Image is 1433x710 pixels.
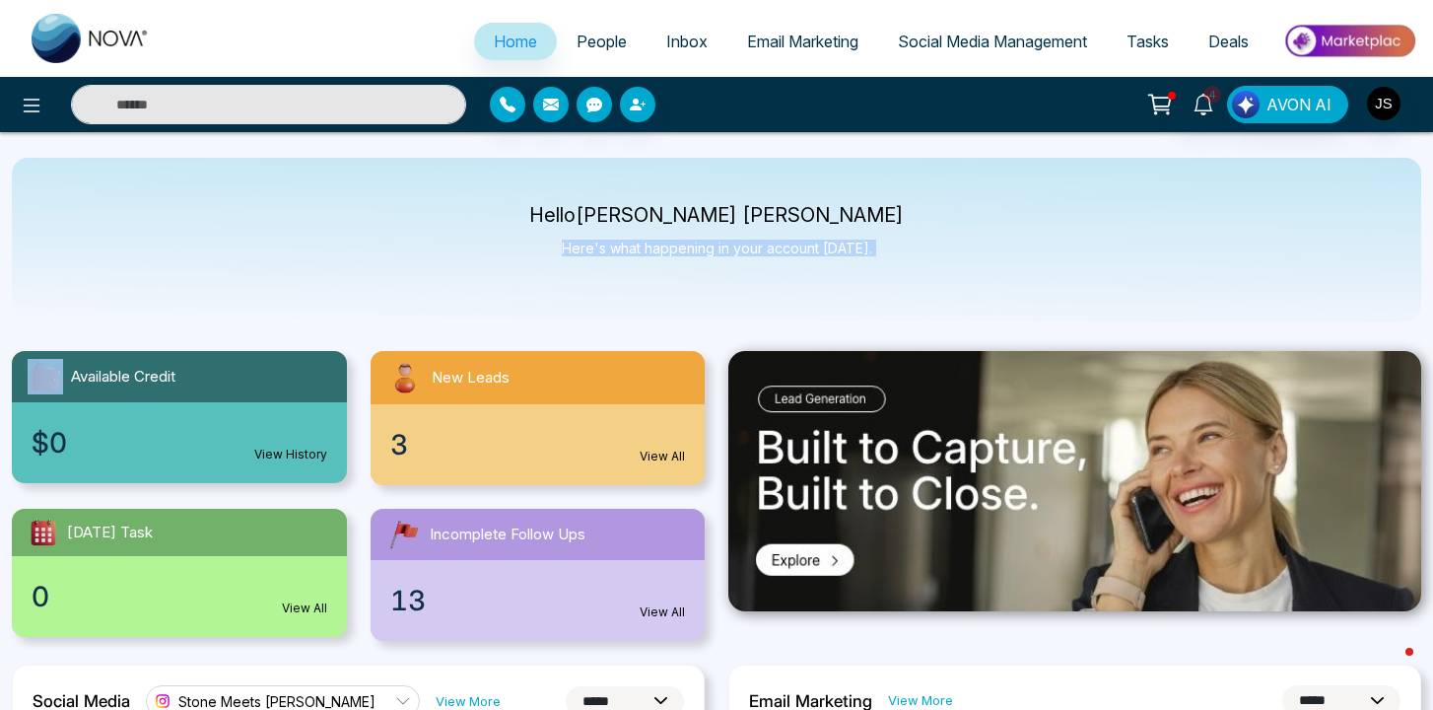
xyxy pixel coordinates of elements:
span: 13 [390,580,426,621]
a: View More [888,691,953,710]
span: New Leads [432,367,510,390]
span: Available Credit [71,366,175,389]
a: Email Marketing [727,23,878,60]
span: Deals [1208,32,1249,51]
img: User Avatar [1367,87,1400,120]
a: New Leads3View All [359,351,717,485]
a: View All [282,600,327,617]
a: People [557,23,647,60]
a: Social Media Management [878,23,1107,60]
img: followUps.svg [386,517,422,552]
img: Lead Flow [1232,91,1260,118]
a: Tasks [1107,23,1189,60]
span: 3 [390,424,408,465]
span: Inbox [666,32,708,51]
span: Email Marketing [747,32,858,51]
span: 0 [32,576,49,617]
a: Home [474,23,557,60]
a: Incomplete Follow Ups13View All [359,509,717,641]
span: Tasks [1126,32,1169,51]
span: 4 [1203,86,1221,104]
span: AVON AI [1266,93,1331,116]
span: Social Media Management [898,32,1087,51]
img: availableCredit.svg [28,359,63,394]
a: View All [640,603,685,621]
p: Here's what happening in your account [DATE]. [529,240,904,256]
a: 4 [1180,86,1227,120]
img: newLeads.svg [386,359,424,396]
span: Home [494,32,537,51]
span: [DATE] Task [67,522,153,544]
a: View All [640,448,685,465]
span: People [577,32,627,51]
a: Deals [1189,23,1268,60]
a: Inbox [647,23,727,60]
iframe: Intercom live chat [1366,643,1413,690]
span: $0 [32,422,67,463]
button: AVON AI [1227,86,1348,123]
img: Market-place.gif [1278,19,1421,63]
a: View History [254,446,327,463]
img: . [728,351,1421,611]
p: Hello [PERSON_NAME] [PERSON_NAME] [529,207,904,224]
img: todayTask.svg [28,517,59,548]
img: Nova CRM Logo [32,14,150,63]
span: Incomplete Follow Ups [430,524,585,546]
